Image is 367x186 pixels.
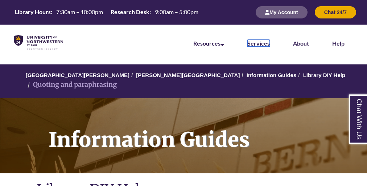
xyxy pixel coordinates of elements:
a: Hours Today [12,6,201,18]
li: Quoting and paraphrasing [26,80,117,90]
a: [GEOGRAPHIC_DATA][PERSON_NAME] [26,72,129,78]
a: [PERSON_NAME][GEOGRAPHIC_DATA] [136,72,240,78]
a: My Account [256,9,308,15]
a: Chat 24/7 [315,9,356,15]
th: Library Hours: [12,6,53,18]
span: 7:30am – 10:00pm [56,8,103,15]
button: Chat 24/7 [315,6,356,18]
a: Resources [193,40,224,47]
a: Library DIY Help [303,72,345,78]
a: About [293,40,309,47]
button: My Account [256,6,308,18]
span: 9:00am – 5:00pm [155,8,198,15]
a: Information Guides [247,72,297,78]
img: UNWSP Library Logo [14,35,63,51]
a: Services [247,40,270,47]
a: Help [332,40,345,47]
th: Research Desk: [108,6,152,18]
h1: Information Guides [41,98,367,164]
